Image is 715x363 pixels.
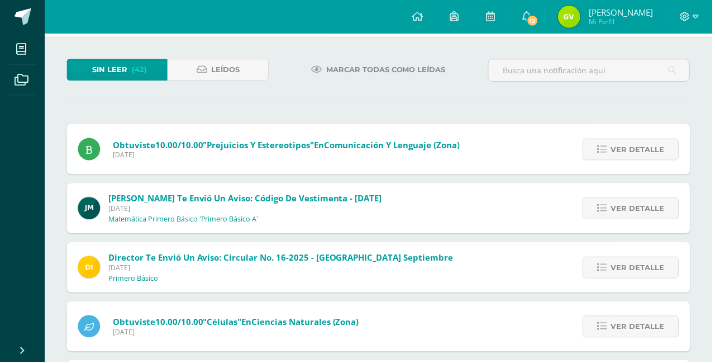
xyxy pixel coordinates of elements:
[325,140,461,151] span: Comunicación y lenguaje (Zona)
[252,318,360,329] span: Ciencias Naturales (zona)
[109,264,455,274] span: [DATE]
[560,6,583,28] img: 7b8152570b3a7cb9f4c1a9ba6aa4e27b.png
[298,59,461,81] a: Marcar todas como leídas
[613,140,667,161] span: Ver detalle
[109,205,383,214] span: [DATE]
[591,7,655,18] span: [PERSON_NAME]
[132,60,147,81] span: (42)
[613,199,667,220] span: Ver detalle
[613,258,667,279] span: Ver detalle
[327,60,447,81] span: Marcar todas como leídas
[67,59,168,81] a: Sin leer(42)
[113,318,360,329] span: Obtuviste en
[109,253,455,264] span: Director te envió un aviso: Circular No. 16-2025 - [GEOGRAPHIC_DATA] septiembre
[204,140,315,151] span: "Prejuicios y estereotipos"
[204,318,242,329] span: "células"
[109,216,259,225] p: Matemática Primero Básico 'Primero Básico A'
[613,318,667,338] span: Ver detalle
[93,60,128,81] span: Sin leer
[156,318,204,329] span: 10.00/10.00
[212,60,241,81] span: Leídos
[78,257,101,280] img: f0b35651ae50ff9c693c4cbd3f40c4bb.png
[78,198,101,220] img: 6bd1f88eaa8f84a993684add4ac8f9ce.png
[113,140,461,151] span: Obtuviste en
[591,17,655,26] span: Mi Perfil
[113,151,461,161] span: [DATE]
[168,59,269,81] a: Leídos
[113,329,360,338] span: [DATE]
[528,15,541,27] span: 12
[156,140,204,151] span: 10.00/10.00
[490,60,692,82] input: Busca una notificación aquí
[109,194,383,205] span: [PERSON_NAME] te envió un aviso: Código de vestimenta - [DATE]
[109,275,159,284] p: Primero Básico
